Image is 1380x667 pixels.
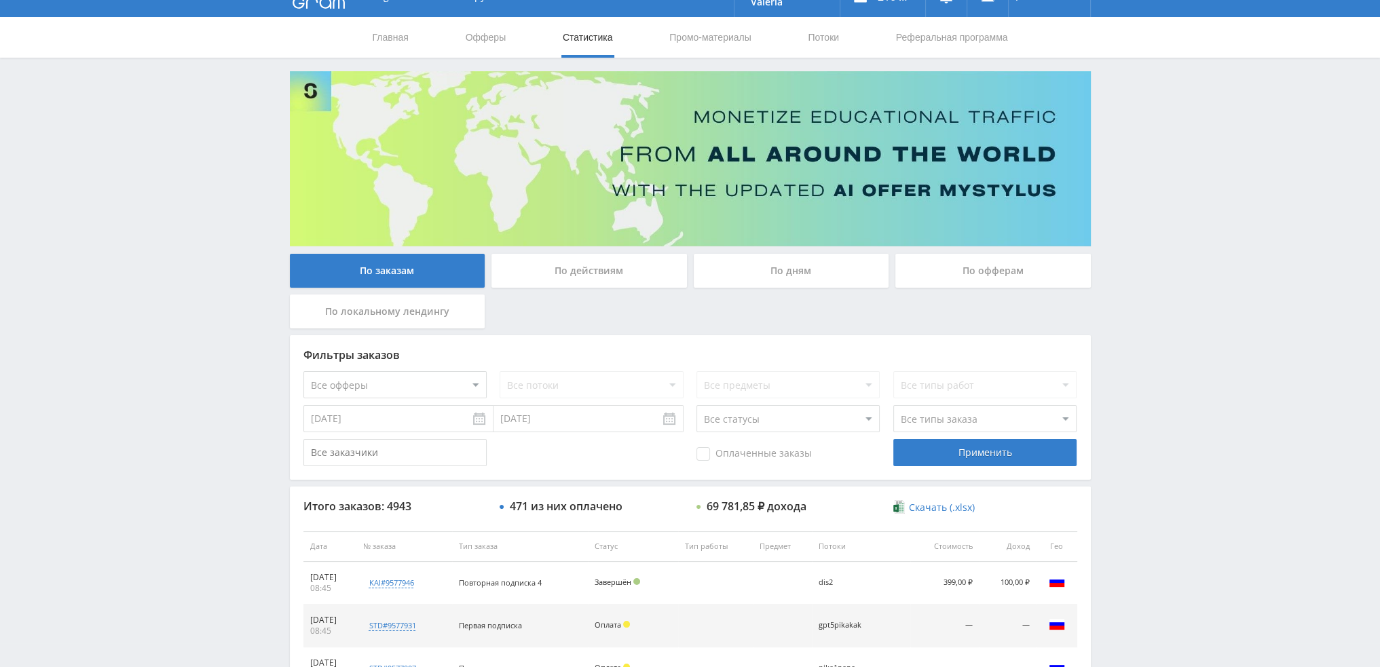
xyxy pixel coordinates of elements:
input: Все заказчики [303,439,487,466]
span: Первая подписка [459,620,522,630]
div: По действиям [491,254,687,288]
span: Завершён [595,577,631,587]
td: — [980,605,1036,647]
div: 08:45 [310,626,350,636]
div: dis2 [819,578,880,587]
div: Итого заказов: 4943 [303,500,487,512]
div: [DATE] [310,572,350,583]
span: Подтвержден [633,578,640,585]
a: Промо-материалы [668,17,752,58]
div: 08:45 [310,583,350,594]
th: Гео [1037,531,1077,562]
div: По локальному лендингу [290,294,485,328]
th: Доход [980,531,1036,562]
th: № заказа [356,531,451,562]
span: Оплаченные заказы [696,447,812,461]
img: rus.png [1049,616,1065,632]
img: xlsx [893,500,905,514]
a: Главная [371,17,410,58]
img: rus.png [1049,573,1065,590]
th: Тип заказа [452,531,588,562]
div: Фильтры заказов [303,349,1077,361]
th: Статус [588,531,678,562]
a: Скачать (.xlsx) [893,501,975,514]
th: Потоки [812,531,910,562]
td: — [910,605,980,647]
a: Статистика [561,17,614,58]
div: gpt5pikakak [819,621,880,630]
span: Оплата [595,620,621,630]
th: Предмет [753,531,812,562]
div: kai#9577946 [369,577,413,588]
a: Реферальная программа [895,17,1009,58]
td: 100,00 ₽ [980,562,1036,605]
th: Дата [303,531,356,562]
div: По дням [694,254,889,288]
a: Потоки [806,17,840,58]
div: По офферам [895,254,1091,288]
div: 69 781,85 ₽ дохода [707,500,806,512]
span: Скачать (.xlsx) [909,502,975,513]
span: Повторная подписка 4 [459,577,542,588]
div: Применить [893,439,1077,466]
th: Стоимость [910,531,980,562]
img: Banner [290,71,1091,246]
div: [DATE] [310,615,350,626]
span: Холд [623,621,630,628]
a: Офферы [464,17,508,58]
div: std#9577931 [369,620,415,631]
td: 399,00 ₽ [910,562,980,605]
div: По заказам [290,254,485,288]
div: 471 из них оплачено [510,500,622,512]
th: Тип работы [678,531,753,562]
